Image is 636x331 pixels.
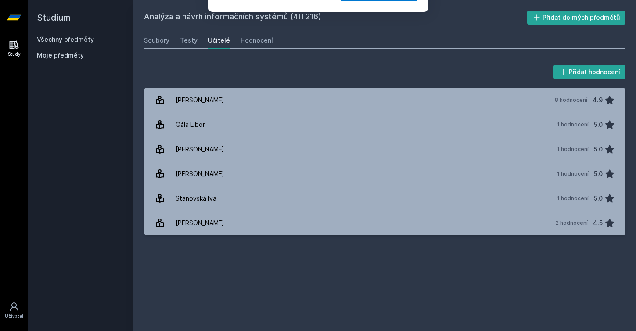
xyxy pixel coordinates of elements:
a: Uživatel [2,297,26,324]
div: 4.5 [593,214,603,232]
a: [PERSON_NAME] 2 hodnocení 4.5 [144,211,625,235]
div: Uživatel [5,313,23,320]
div: Stanovská Iva [176,190,216,207]
div: 5.0 [594,190,603,207]
div: 1 hodnocení [557,121,589,128]
a: [PERSON_NAME] 8 hodnocení 4.9 [144,88,625,112]
div: [PERSON_NAME] [176,140,224,158]
div: 1 hodnocení [557,195,589,202]
a: [PERSON_NAME] 1 hodnocení 5.0 [144,137,625,162]
button: Jasně, jsem pro [341,46,417,68]
div: 5.0 [594,165,603,183]
a: Gála Libor 1 hodnocení 5.0 [144,112,625,137]
div: Gála Libor [176,116,205,133]
div: 4.9 [593,91,603,109]
img: notification icon [219,11,254,46]
div: [PERSON_NAME] [176,91,224,109]
button: Ne [304,46,335,68]
a: [PERSON_NAME] 1 hodnocení 5.0 [144,162,625,186]
div: [PERSON_NAME] [176,165,224,183]
div: [PERSON_NAME] [176,214,224,232]
div: 2 hodnocení [556,219,588,227]
div: 1 hodnocení [557,146,589,153]
div: 5.0 [594,140,603,158]
div: 1 hodnocení [557,170,589,177]
div: 8 hodnocení [555,97,587,104]
div: [PERSON_NAME] dostávat tipy ohledně studia, nových testů, hodnocení učitelů a předmětů? [254,11,417,31]
a: Stanovská Iva 1 hodnocení 5.0 [144,186,625,211]
div: 5.0 [594,116,603,133]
